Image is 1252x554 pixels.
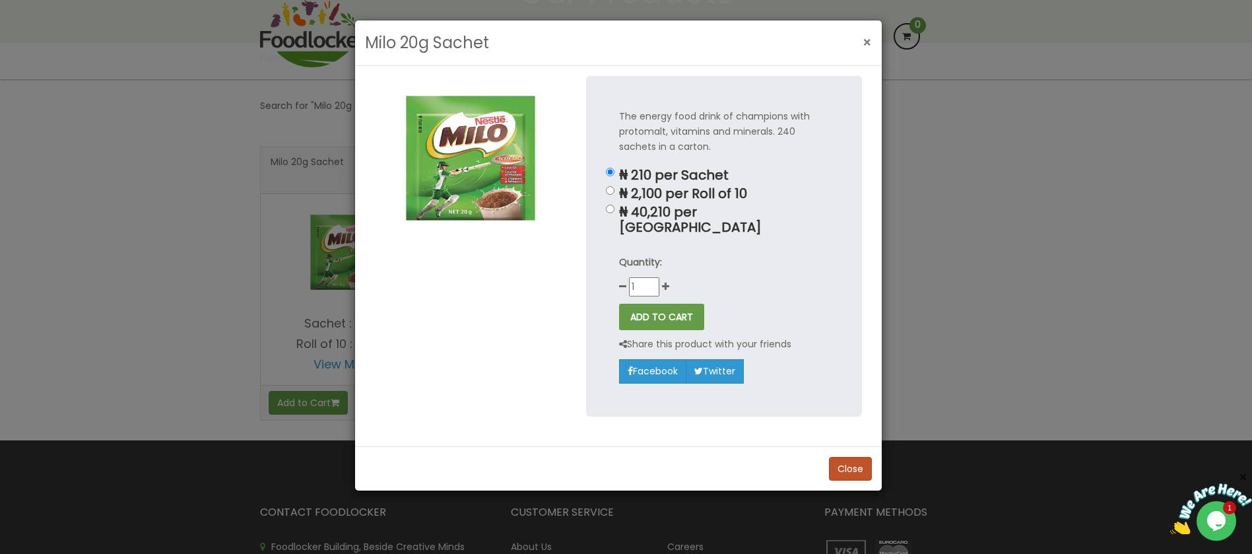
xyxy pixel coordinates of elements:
a: Facebook [619,359,686,383]
button: ADD TO CART [619,304,704,330]
iframe: chat widget [1170,471,1252,534]
p: ₦ 2,100 per Roll of 10 [619,186,829,201]
button: Close [829,457,872,481]
strong: Quantity: [619,256,662,269]
button: Close [856,29,878,56]
p: Share this product with your friends [619,337,791,352]
input: ₦ 2,100 per Roll of 10 [606,186,614,195]
h3: Milo 20g Sachet [365,30,489,55]
input: ₦ 210 per Sachet [606,168,614,176]
p: The energy food drink of champions with protomalt, vitamins and minerals. 240 sachets in a carton. [619,109,829,155]
span: × [863,33,872,52]
img: Milo 20g Sachet [375,76,566,240]
p: ₦ 210 per Sachet [619,168,829,183]
input: ₦ 40,210 per [GEOGRAPHIC_DATA] [606,205,614,213]
a: Twitter [686,359,744,383]
p: ₦ 40,210 per [GEOGRAPHIC_DATA] [619,205,829,235]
